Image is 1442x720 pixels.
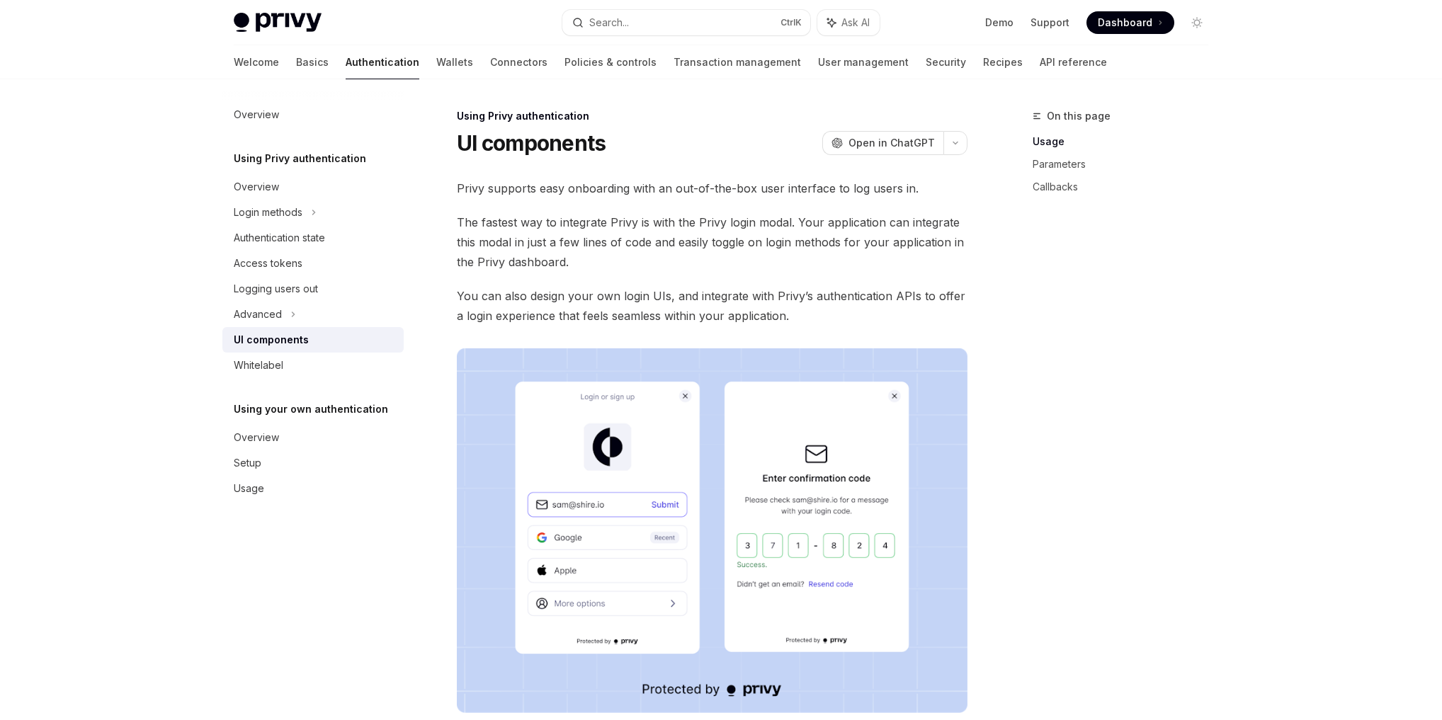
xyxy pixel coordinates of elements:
div: Whitelabel [234,357,283,374]
a: Overview [222,425,404,450]
span: Open in ChatGPT [848,136,935,150]
a: Overview [222,102,404,127]
div: Logging users out [234,280,318,297]
div: Authentication state [234,229,325,246]
a: Welcome [234,45,279,79]
img: light logo [234,13,322,33]
a: Access tokens [222,251,404,276]
a: Security [926,45,966,79]
span: Ctrl K [780,17,802,28]
button: Toggle dark mode [1186,11,1208,34]
h1: UI components [457,130,606,156]
div: Login methods [234,204,302,221]
a: Wallets [436,45,473,79]
a: Policies & controls [564,45,657,79]
div: Overview [234,178,279,195]
h5: Using your own authentication [234,401,388,418]
a: Callbacks [1033,176,1220,198]
button: Search...CtrlK [562,10,810,35]
h5: Using Privy authentication [234,150,366,167]
div: Usage [234,480,264,497]
div: Using Privy authentication [457,109,967,123]
a: Authentication [346,45,419,79]
a: Demo [985,16,1014,30]
div: Access tokens [234,255,302,272]
div: Advanced [234,306,282,323]
a: UI components [222,327,404,353]
div: UI components [234,331,309,348]
div: Overview [234,429,279,446]
div: Setup [234,455,261,472]
a: Transaction management [674,45,801,79]
a: Whitelabel [222,353,404,378]
a: Basics [296,45,329,79]
a: Dashboard [1086,11,1174,34]
span: You can also design your own login UIs, and integrate with Privy’s authentication APIs to offer a... [457,286,967,326]
a: Overview [222,174,404,200]
a: Connectors [490,45,547,79]
img: images/Onboard.png [457,348,967,713]
div: Search... [589,14,629,31]
span: Privy supports easy onboarding with an out-of-the-box user interface to log users in. [457,178,967,198]
button: Ask AI [817,10,880,35]
a: Support [1031,16,1069,30]
span: Dashboard [1098,16,1152,30]
a: API reference [1040,45,1107,79]
a: Recipes [983,45,1023,79]
a: Usage [222,476,404,501]
div: Overview [234,106,279,123]
a: Parameters [1033,153,1220,176]
a: Setup [222,450,404,476]
span: The fastest way to integrate Privy is with the Privy login modal. Your application can integrate ... [457,212,967,272]
a: User management [818,45,909,79]
span: Ask AI [841,16,870,30]
a: Logging users out [222,276,404,302]
a: Authentication state [222,225,404,251]
button: Open in ChatGPT [822,131,943,155]
span: On this page [1047,108,1111,125]
a: Usage [1033,130,1220,153]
